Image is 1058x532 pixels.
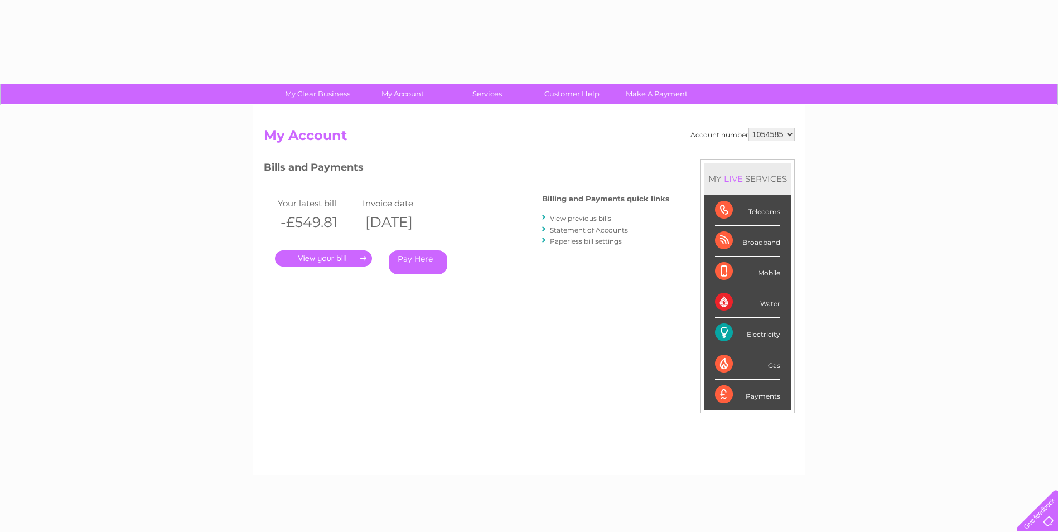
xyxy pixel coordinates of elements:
[715,380,780,410] div: Payments
[715,318,780,349] div: Electricity
[704,163,791,195] div: MY SERVICES
[715,287,780,318] div: Water
[550,214,611,223] a: View previous bills
[389,250,447,274] a: Pay Here
[356,84,448,104] a: My Account
[722,173,745,184] div: LIVE
[715,349,780,380] div: Gas
[272,84,364,104] a: My Clear Business
[550,237,622,245] a: Paperless bill settings
[441,84,533,104] a: Services
[611,84,703,104] a: Make A Payment
[264,159,669,179] h3: Bills and Payments
[690,128,795,141] div: Account number
[360,211,445,234] th: [DATE]
[526,84,618,104] a: Customer Help
[715,226,780,257] div: Broadband
[275,211,360,234] th: -£549.81
[715,195,780,226] div: Telecoms
[264,128,795,149] h2: My Account
[275,250,372,267] a: .
[550,226,628,234] a: Statement of Accounts
[715,257,780,287] div: Mobile
[542,195,669,203] h4: Billing and Payments quick links
[360,196,445,211] td: Invoice date
[275,196,360,211] td: Your latest bill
